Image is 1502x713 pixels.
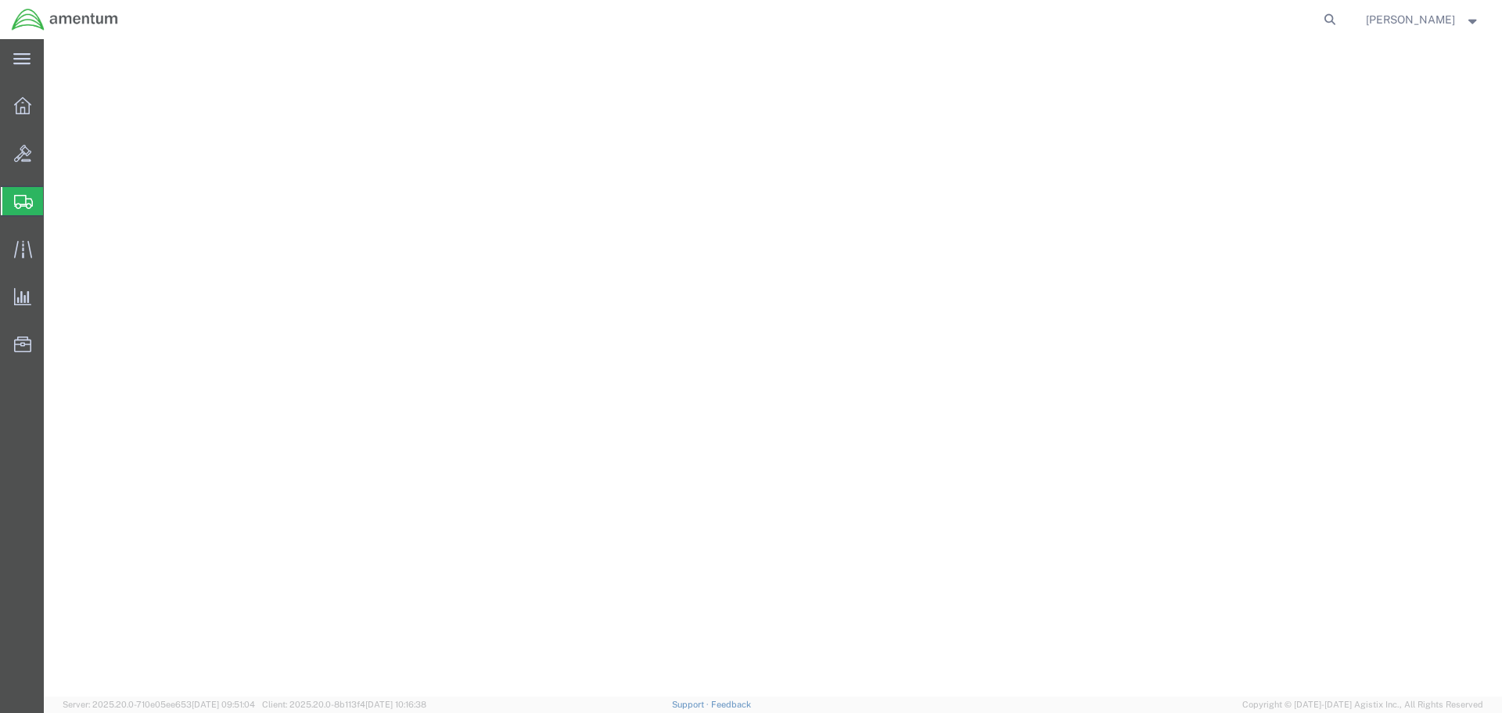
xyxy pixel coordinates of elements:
button: [PERSON_NAME] [1365,10,1481,29]
span: Copyright © [DATE]-[DATE] Agistix Inc., All Rights Reserved [1242,698,1483,711]
a: Feedback [711,700,751,709]
span: Server: 2025.20.0-710e05ee653 [63,700,255,709]
img: logo [11,8,119,31]
span: Client: 2025.20.0-8b113f4 [262,700,426,709]
span: Andrew Forber [1366,11,1455,28]
span: [DATE] 09:51:04 [192,700,255,709]
a: Support [672,700,711,709]
iframe: FS Legacy Container [44,39,1502,697]
span: [DATE] 10:16:38 [365,700,426,709]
